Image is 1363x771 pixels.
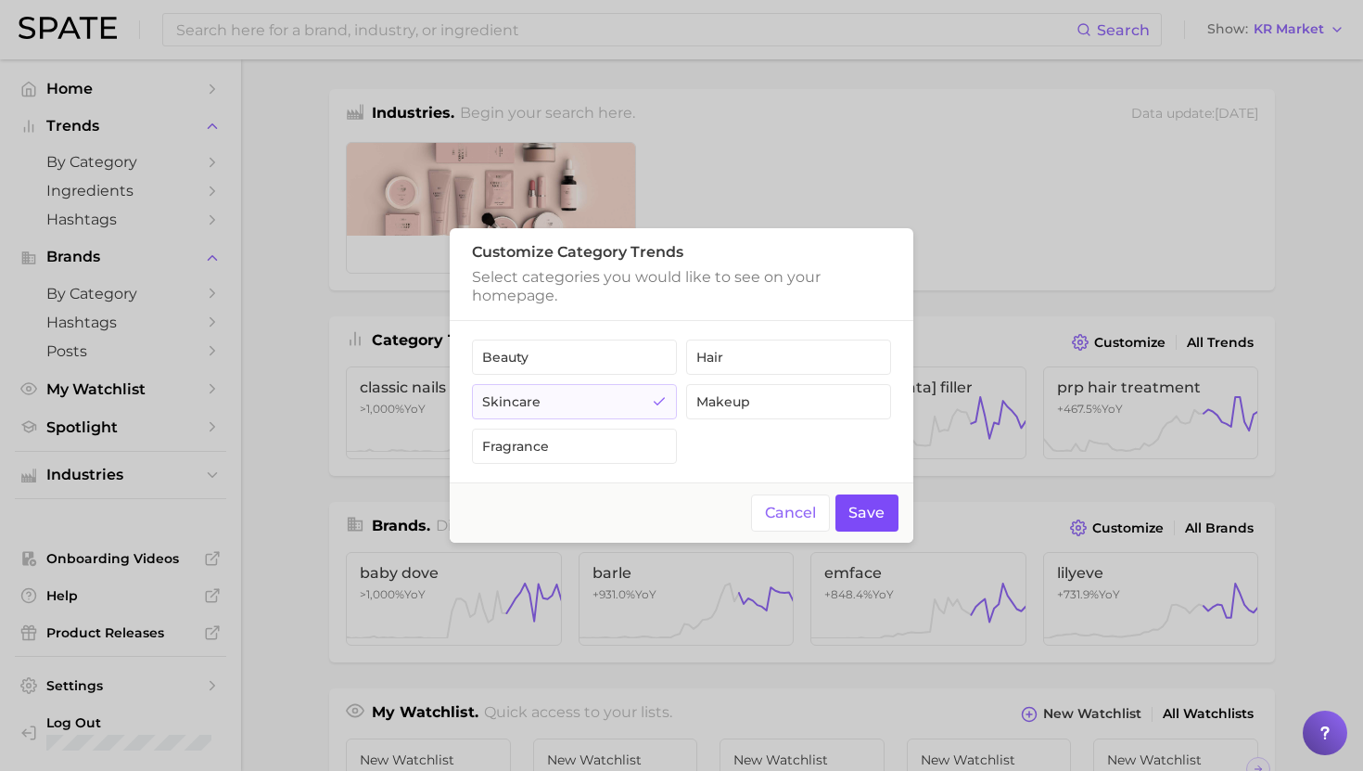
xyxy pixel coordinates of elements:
p: Select categories you would like to see on your homepage. [472,268,891,305]
button: hair [686,340,891,375]
button: Cancel [751,495,830,533]
button: skincare [472,384,677,419]
button: beauty [472,340,677,375]
button: fragrance [472,429,677,464]
h2: Customize category trends [472,243,891,261]
button: makeup [686,384,891,419]
button: Save [835,495,899,533]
